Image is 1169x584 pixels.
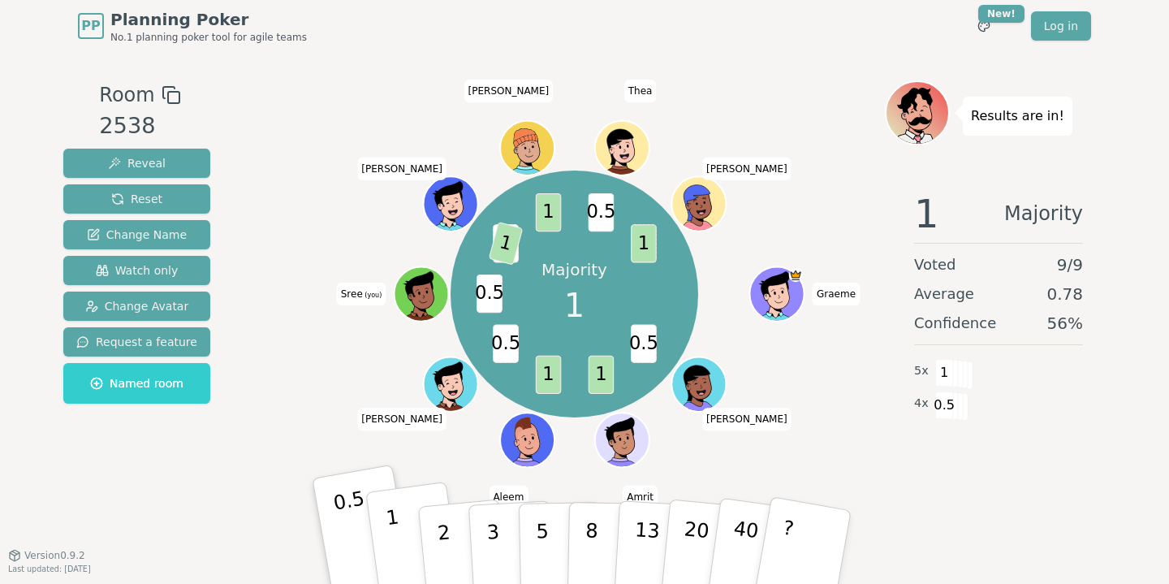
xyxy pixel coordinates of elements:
span: Room [99,80,154,110]
p: 0.5 [332,487,377,579]
span: Click to change your name [337,283,386,305]
div: New! [978,5,1024,23]
span: 1 [535,193,561,231]
button: Named room [63,363,210,404]
button: New! [969,11,999,41]
span: Click to change your name [623,485,658,508]
span: 1 [631,224,657,262]
span: Change Avatar [85,298,189,314]
a: PPPlanning PokerNo.1 planning poker tool for agile teams [78,8,307,44]
span: 1 [935,359,954,387]
span: Click to change your name [813,283,860,305]
span: Click to change your name [702,408,792,430]
button: Watch only [63,256,210,285]
button: Reveal [63,149,210,178]
button: Request a feature [63,327,210,357]
span: PP [81,16,100,36]
span: Voted [914,253,956,276]
span: Average [914,283,974,305]
span: Majority [1004,194,1083,233]
span: 4 x [914,395,929,413]
span: 1 [914,194,939,233]
button: Change Name [63,220,210,249]
span: 0.78 [1046,283,1083,305]
span: Click to change your name [357,157,446,180]
span: Last updated: [DATE] [8,565,91,573]
span: 1 [488,222,523,266]
div: 2538 [99,110,180,143]
span: Version 0.9.2 [24,549,85,562]
p: Results are in! [971,105,1064,128]
span: 1 [588,356,614,394]
button: Reset [63,184,210,214]
span: 1 [564,281,584,330]
span: Click to change your name [489,485,528,508]
span: Change Name [87,227,187,243]
span: 1 [535,356,561,394]
span: Click to change your name [464,80,554,102]
button: Change Avatar [63,292,210,321]
span: Reset [111,191,162,207]
span: Confidence [914,312,996,335]
span: 0.5 [588,193,614,231]
span: Graeme is the host [788,268,802,282]
span: 0.5 [935,391,954,419]
span: 9 / 9 [1057,253,1083,276]
span: Request a feature [76,334,197,350]
span: No.1 planning poker tool for agile teams [110,31,307,44]
span: Click to change your name [624,80,657,102]
span: Planning Poker [110,8,307,31]
span: 0.5 [493,325,519,363]
span: (you) [363,292,382,299]
span: Named room [90,375,183,391]
span: Click to change your name [702,157,792,180]
button: Click to change your avatar [395,268,446,319]
span: 0.5 [477,275,503,313]
button: Version0.9.2 [8,549,85,562]
p: Majority [541,258,607,281]
a: Log in [1031,11,1091,41]
span: Watch only [96,262,179,279]
span: 56 % [1047,312,1083,335]
span: 0.5 [631,325,657,363]
span: Click to change your name [357,408,446,430]
span: Reveal [108,155,166,171]
span: 5 x [914,362,929,380]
